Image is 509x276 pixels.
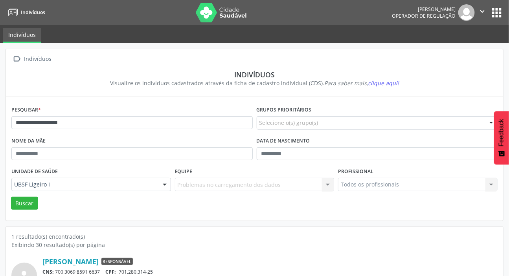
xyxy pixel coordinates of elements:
[42,269,54,275] span: CNS:
[101,258,133,265] span: Responsável
[11,53,23,65] i: 
[392,13,456,19] span: Operador de regulação
[257,135,310,147] label: Data de nascimento
[23,53,53,65] div: Indivíduos
[106,269,116,275] span: CPF:
[11,197,38,210] button: Buscar
[17,79,492,87] div: Visualize os indivíduos cadastrados através da ficha de cadastro individual (CDS).
[175,166,193,178] label: Equipe
[11,53,53,65] a:  Indivíduos
[368,79,399,87] span: clique aqui!
[259,119,318,127] span: Selecione o(s) grupo(s)
[11,104,41,116] label: Pesquisar
[11,232,498,241] div: 1 resultado(s) encontrado(s)
[458,4,475,21] img: img
[14,181,155,188] span: UBSF Ligeiro I
[6,6,45,19] a: Indivíduos
[494,111,509,165] button: Feedback - Mostrar pesquisa
[324,79,399,87] i: Para saber mais,
[392,6,456,13] div: [PERSON_NAME]
[490,6,503,20] button: apps
[11,135,46,147] label: Nome da mãe
[478,7,487,16] i: 
[119,269,153,275] span: 701.280.314-25
[338,166,373,178] label: Profissional
[475,4,490,21] button: 
[11,241,498,249] div: Exibindo 30 resultado(s) por página
[21,9,45,16] span: Indivíduos
[42,269,498,275] div: 700 3069 8591 6637
[498,119,505,146] span: Feedback
[257,104,312,116] label: Grupos prioritários
[17,70,492,79] div: Indivíduos
[11,166,58,178] label: Unidade de saúde
[42,257,99,266] a: [PERSON_NAME]
[3,28,41,43] a: Indivíduos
